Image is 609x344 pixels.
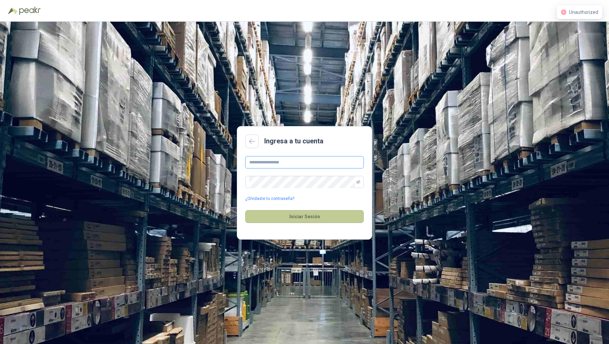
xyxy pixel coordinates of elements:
[356,180,360,184] span: eye-invisible
[245,210,364,223] button: Iniciar Sesión
[8,7,18,14] img: Logo
[245,196,294,202] a: ¿Olvidaste tu contraseña?
[561,9,566,15] span: close-circle
[569,9,598,15] span: Unauthorized
[19,7,41,15] img: Peakr
[264,136,323,146] h2: Ingresa a tu cuenta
